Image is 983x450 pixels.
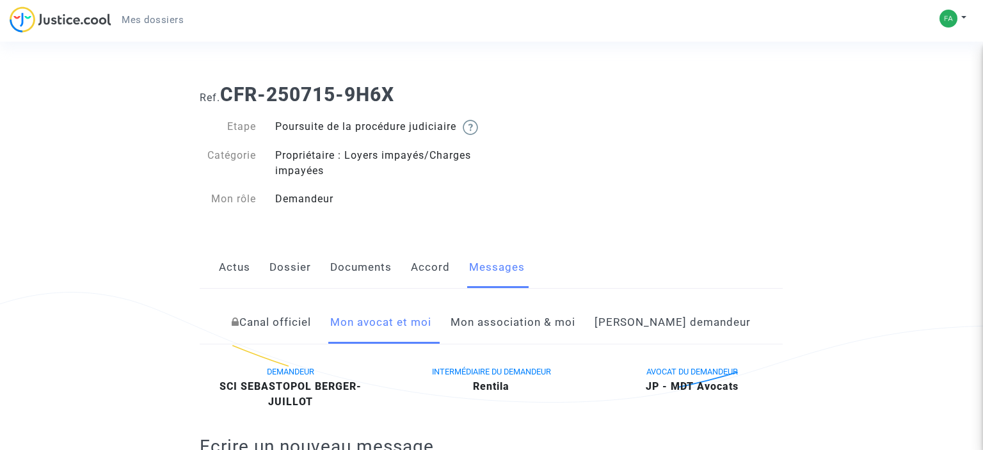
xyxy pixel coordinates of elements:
a: Mes dossiers [111,10,194,29]
img: jc-logo.svg [10,6,111,33]
span: Ref. [200,92,220,104]
div: Poursuite de la procédure judiciaire [266,119,491,135]
div: Catégorie [190,148,266,179]
a: Mon avocat et moi [330,301,431,344]
img: 2b9c5c8fcb03b275ff8f4ac0ea7a220b [939,10,957,28]
b: CFR-250715-9H6X [220,83,394,106]
a: Messages [469,246,525,289]
img: help.svg [463,120,478,135]
b: JP - MDT Avocats [646,380,739,392]
a: Accord [411,246,450,289]
a: Canal officiel [232,301,311,344]
a: Actus [219,246,250,289]
div: Propriétaire : Loyers impayés/Charges impayées [266,148,491,179]
div: Etape [190,119,266,135]
a: Documents [330,246,392,289]
div: Demandeur [266,191,491,207]
a: [PERSON_NAME] demandeur [595,301,751,344]
b: SCI SEBASTOPOL BERGER-JUILLOT [220,380,362,408]
span: DEMANDEUR [267,367,314,376]
b: Rentila [473,380,509,392]
span: AVOCAT DU DEMANDEUR [646,367,738,376]
span: INTERMÉDIAIRE DU DEMANDEUR [432,367,551,376]
div: Mon rôle [190,191,266,207]
a: Dossier [269,246,311,289]
a: Mon association & moi [451,301,575,344]
span: Mes dossiers [122,14,184,26]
